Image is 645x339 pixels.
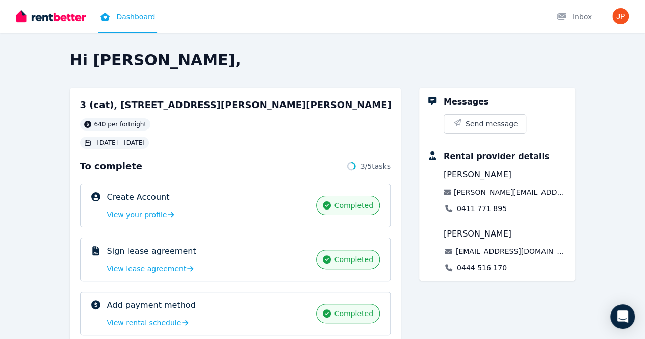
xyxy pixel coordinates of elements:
span: View rental schedule [107,318,182,328]
span: [DATE] - [DATE] [97,139,145,147]
span: Send message [466,119,518,129]
div: Open Intercom Messenger [610,304,635,329]
a: 0411 771 895 [457,203,507,214]
span: View lease agreement [107,264,187,274]
a: [EMAIL_ADDRESS][DOMAIN_NAME] [456,246,567,256]
button: Send message [444,115,526,133]
div: Rental provider details [444,150,549,163]
span: completed [334,254,373,265]
p: Add payment method [107,299,196,311]
img: RentBetter [16,9,86,24]
span: 3 / 5 tasks [360,161,391,171]
a: 0444 516 170 [457,263,507,273]
p: Sign lease agreement [107,245,196,257]
div: Inbox [556,12,592,22]
div: Messages [444,96,488,108]
span: [PERSON_NAME] [444,169,511,181]
a: View your profile [107,210,174,220]
span: View your profile [107,210,167,220]
p: Create Account [107,191,170,203]
span: completed [334,200,373,211]
a: [PERSON_NAME][EMAIL_ADDRESS][DOMAIN_NAME] [454,187,567,197]
span: completed [334,308,373,319]
span: To complete [80,159,142,173]
a: View lease agreement [107,264,194,274]
span: [PERSON_NAME] [444,228,511,240]
img: James PItchforth [612,8,629,24]
a: View rental schedule [107,318,189,328]
h2: Hi [PERSON_NAME], [70,51,576,69]
h2: 3 (cat), [STREET_ADDRESS][PERSON_NAME][PERSON_NAME] [80,98,392,112]
span: 640 per fortnight [94,120,147,128]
